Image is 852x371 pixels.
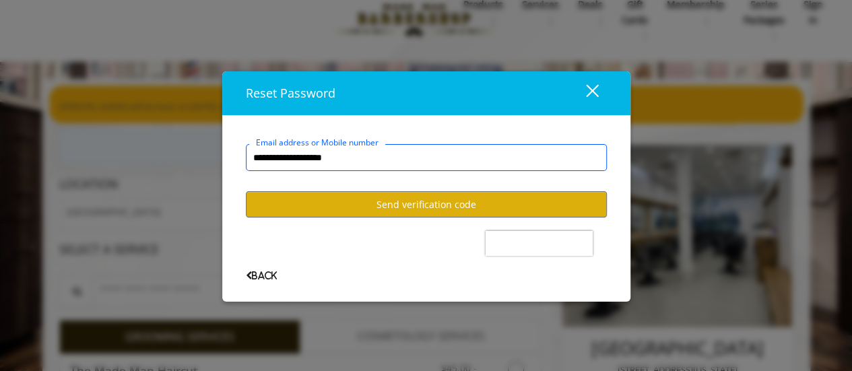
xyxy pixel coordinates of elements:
iframe: reCAPTCHA [486,231,593,256]
button: close dialog [561,79,607,107]
button: Send verification code [246,191,607,217]
div: close dialog [570,83,597,104]
span: Reset Password [246,85,335,101]
input: Email address or Mobile number [246,144,607,171]
label: Email address or Mobile number [249,136,385,149]
span: Back [246,271,277,280]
